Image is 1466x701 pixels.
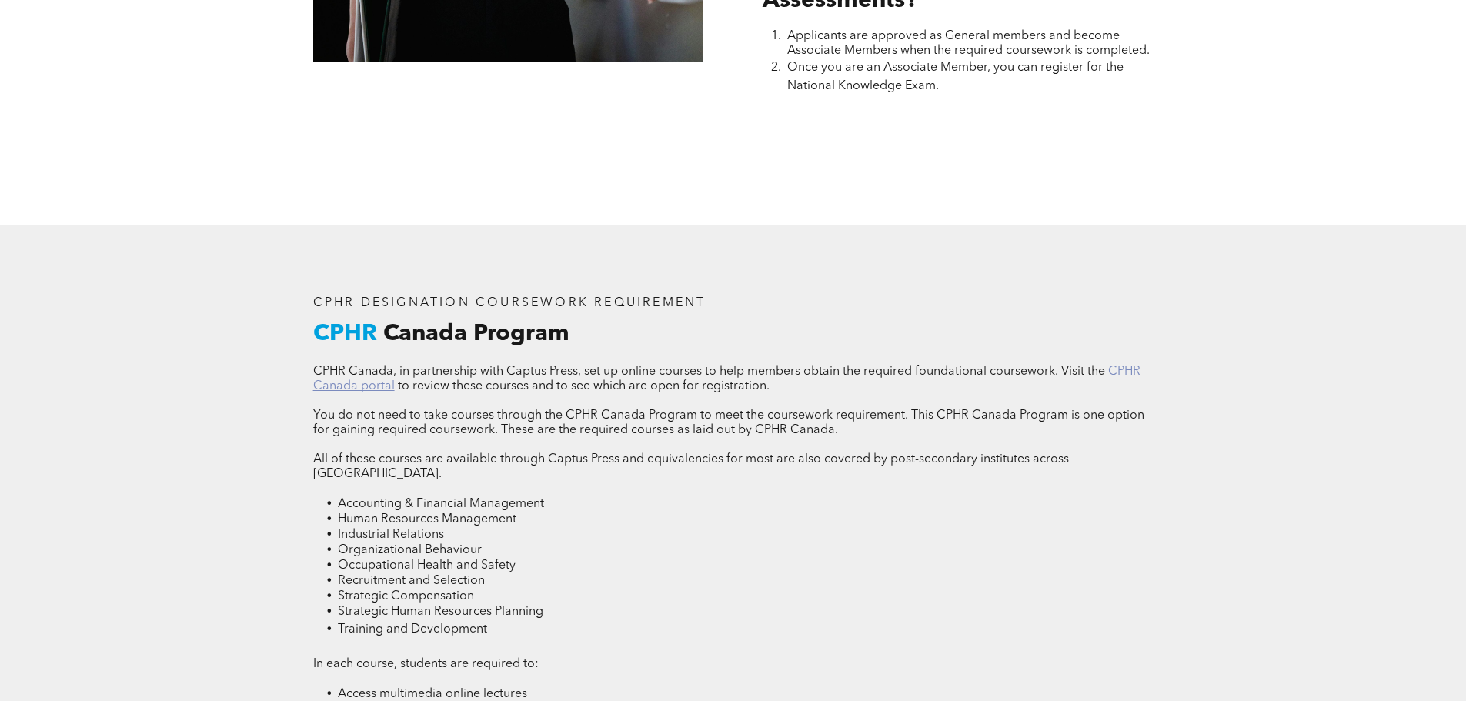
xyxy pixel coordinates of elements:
[338,575,485,587] span: Recruitment and Selection
[338,623,487,636] span: Training and Development
[338,590,474,603] span: Strategic Compensation
[313,658,539,670] span: In each course, students are required to:
[338,498,544,510] span: Accounting & Financial Management
[338,688,527,700] span: Access multimedia online lectures
[338,529,444,541] span: Industrial Relations
[787,62,1124,92] span: Once you are an Associate Member, you can register for the National Knowledge Exam.
[338,513,516,526] span: Human Resources Management
[338,559,516,572] span: Occupational Health and Safety
[398,380,770,392] span: to review these courses and to see which are open for registration.
[338,544,482,556] span: Organizational Behaviour
[338,606,543,618] span: Strategic Human Resources Planning
[313,409,1144,436] span: You do not need to take courses through the CPHR Canada Program to meet the coursework requiremen...
[313,366,1105,378] span: CPHR Canada, in partnership with Captus Press, set up online courses to help members obtain the r...
[383,322,569,345] span: Canada Program
[313,453,1069,480] span: All of these courses are available through Captus Press and equivalencies for most are also cover...
[313,297,706,309] span: CPHR DESIGNATION COURSEWORK REQUIREMENT
[787,30,1150,57] span: Applicants are approved as General members and become Associate Members when the required coursew...
[313,322,377,345] span: CPHR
